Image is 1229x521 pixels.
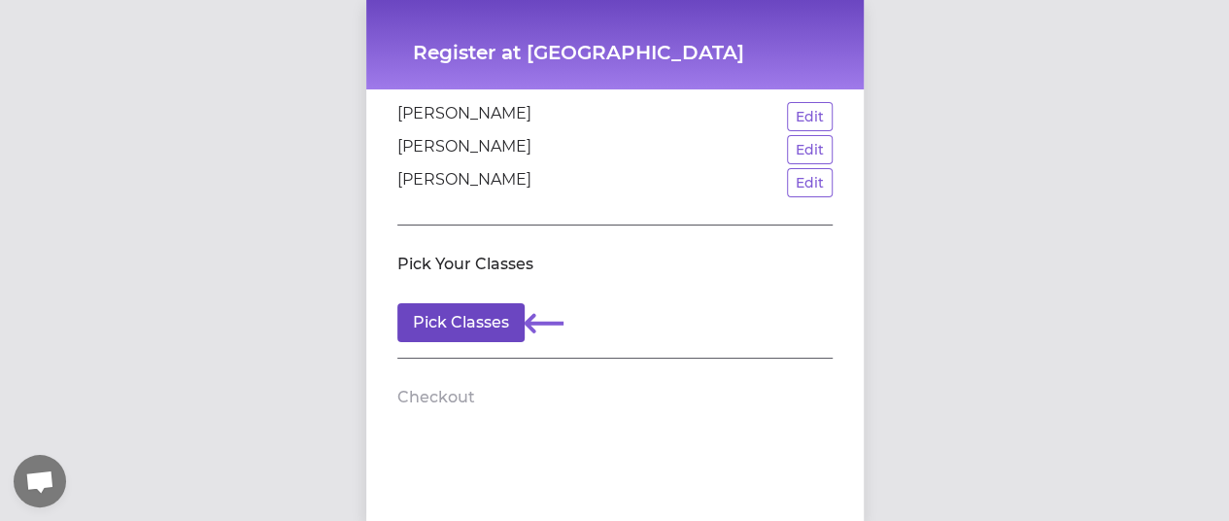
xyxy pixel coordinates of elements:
[413,39,817,66] h1: Register at [GEOGRAPHIC_DATA]
[14,455,66,507] a: Open chat
[787,135,833,164] button: Edit
[397,102,531,131] p: [PERSON_NAME]
[397,303,525,342] button: Pick Classes
[397,135,531,164] p: [PERSON_NAME]
[397,168,531,197] p: [PERSON_NAME]
[787,102,833,131] button: Edit
[397,253,533,276] h2: Pick Your Classes
[787,168,833,197] button: Edit
[397,386,475,409] h2: Checkout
